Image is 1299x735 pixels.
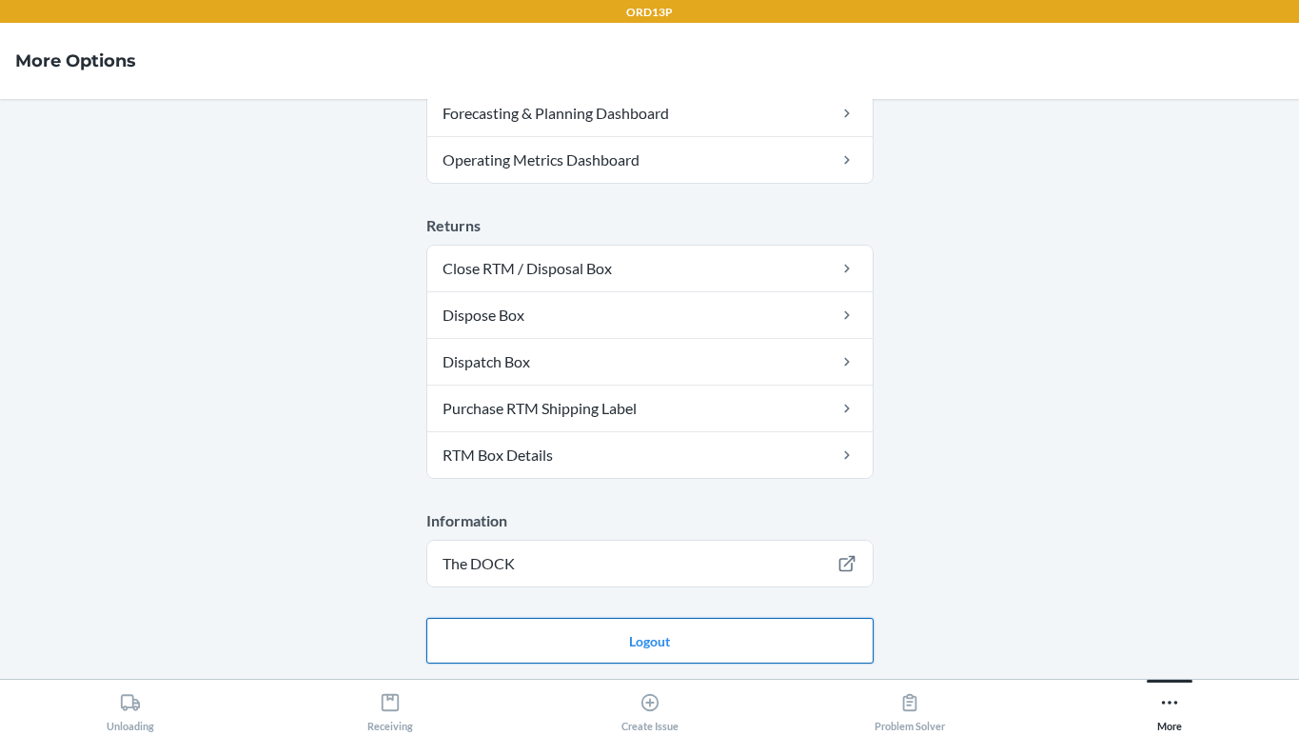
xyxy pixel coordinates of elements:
button: Logout [426,618,874,664]
p: Information [426,509,874,532]
a: Purchase RTM Shipping Label [427,386,873,431]
a: Operating Metrics Dashboard [427,137,873,183]
a: RTM Box Details [427,432,873,478]
button: Problem Solver [779,680,1039,732]
a: Forecasting & Planning Dashboard [427,90,873,136]
h4: More Options [15,49,136,73]
div: Problem Solver [875,685,945,732]
button: Receiving [260,680,520,732]
p: ORD13P [626,4,673,21]
a: Close RTM / Disposal Box [427,246,873,291]
div: Receiving [367,685,413,732]
a: Dispose Box [427,292,873,338]
p: Returns [426,214,874,237]
button: Create Issue [520,680,779,732]
div: Create Issue [621,685,679,732]
a: The DOCK [427,541,873,586]
div: More [1157,685,1182,732]
button: More [1039,680,1299,732]
a: Dispatch Box [427,339,873,385]
div: Unloading [107,685,154,732]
